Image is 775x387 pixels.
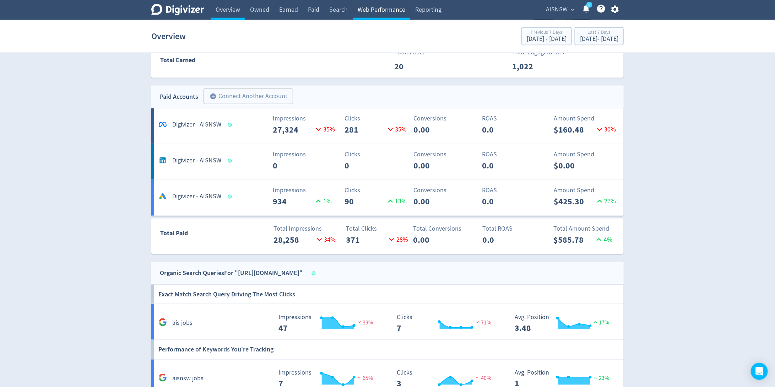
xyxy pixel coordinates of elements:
p: 30 % [595,125,616,134]
p: 1,022 [512,60,553,73]
h5: Digivizer - AISNSW [172,120,221,129]
p: $425.30 [554,195,595,208]
p: Amount Spend [554,114,618,123]
div: Total Paid [152,228,230,242]
span: Data last synced: 8 Oct 2025, 3:01am (AEDT) [228,195,234,199]
p: ROAS [482,114,546,123]
p: Total ROAS [482,224,547,233]
p: $585.78 [553,233,594,246]
div: Paid Accounts [160,92,198,102]
img: positive-performance.svg [592,319,599,325]
span: 71% [474,319,491,327]
a: ais jobs Impressions 47 Impressions 47 39% Clicks 7 Clicks 7 71% Avg. Position 3.48 Avg. Position... [151,304,624,340]
p: 0.00 [413,159,454,172]
a: Digivizer - AISNSWImpressions0Clicks0Conversions0.00ROAS0.0Amount Spend$0.00 [151,144,624,180]
img: positive-performance.svg [592,375,599,380]
h6: Performance of Keywords You're Tracking [159,340,274,359]
p: Total Amount Spend [553,224,618,233]
p: 0 [345,159,386,172]
p: Clicks [345,114,409,123]
div: [DATE] - [DATE] [580,36,618,42]
p: Clicks [345,150,409,159]
button: Previous 7 Days[DATE] - [DATE] [521,27,572,45]
span: 40% [474,375,491,382]
p: 90 [345,195,386,208]
h5: Digivizer - AISNSW [172,192,221,201]
p: Conversions [413,114,478,123]
a: Connect Another Account [198,90,293,104]
svg: Impressions 47 [275,314,382,333]
p: 0.0 [482,159,523,172]
button: Last 7 Days[DATE]- [DATE] [575,27,624,45]
span: expand_more [569,6,576,13]
p: Conversions [413,150,478,159]
p: Impressions [273,150,337,159]
p: 27,324 [273,123,314,136]
p: Total Conversions [413,224,478,233]
span: 39% [356,319,373,327]
p: 13 % [386,197,407,206]
p: 27 % [595,197,616,206]
div: [DATE] - [DATE] [527,36,567,42]
p: 0.00 [413,195,454,208]
p: Conversions [413,186,478,195]
text: 5 [589,2,590,7]
p: Total Clicks [346,224,410,233]
p: 20 [394,60,435,73]
h6: Exact Match Search Query Driving The Most Clicks [159,285,296,304]
span: AISNSW [546,4,568,15]
a: 5 [586,2,592,8]
p: 281 [345,123,386,136]
a: Digivizer - AISNSWImpressions27,32435%Clicks28135%Conversions0.00ROAS0.0Amount Spend$160.4830% [151,108,624,144]
p: ROAS [482,150,546,159]
span: add_circle [210,93,217,100]
p: 0.00 [413,233,454,246]
p: Amount Spend [554,150,618,159]
p: 4 % [594,235,612,244]
p: 28 % [387,235,408,244]
div: Total Earned [152,55,387,65]
a: Total EarnedTotal Posts20Total Engagements1,022 [151,42,624,78]
span: Data last synced: 8 Oct 2025, 4:01am (AEDT) [228,123,234,127]
p: Impressions [273,114,337,123]
p: 934 [273,195,314,208]
div: Organic Search Queries For "[URL][DOMAIN_NAME]" [160,268,303,278]
span: Data last synced: 8 Oct 2025, 10:02am (AEDT) [312,272,318,275]
p: Clicks [345,186,409,195]
img: negative-performance.svg [356,319,363,325]
div: Previous 7 Days [527,30,567,36]
span: 23% [592,375,609,382]
h1: Overview [151,25,186,48]
div: Open Intercom Messenger [751,363,768,380]
a: Digivizer - AISNSWImpressions9341%Clicks9013%Conversions0.00ROAS0.0Amount Spend$425.3027% [151,180,624,216]
h5: Digivizer - AISNSW [172,156,221,165]
span: Data last synced: 8 Oct 2025, 8:01am (AEDT) [228,159,234,163]
div: Last 7 Days [580,30,618,36]
img: negative-performance.svg [474,319,481,325]
span: 17% [592,319,609,327]
p: $0.00 [554,159,595,172]
svg: Avg. Position 3.48 [511,314,618,333]
p: 0.0 [482,195,523,208]
p: 35 % [386,125,407,134]
p: 0.00 [413,123,454,136]
h5: aisnsw jobs [172,375,204,383]
p: 0.0 [482,233,523,246]
p: ROAS [482,186,546,195]
img: negative-performance.svg [474,375,481,380]
p: 28,258 [274,233,315,246]
p: $160.48 [554,123,595,136]
p: 0 [273,159,314,172]
button: Connect Another Account [204,88,293,104]
h5: ais jobs [172,319,193,328]
p: 371 [346,233,387,246]
span: 65% [356,375,373,382]
button: AISNSW [543,4,576,15]
p: Amount Spend [554,186,618,195]
p: Impressions [273,186,337,195]
img: negative-performance.svg [356,375,363,380]
p: Total Impressions [274,224,338,233]
svg: Clicks 7 [393,314,500,333]
p: 0.0 [482,123,523,136]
